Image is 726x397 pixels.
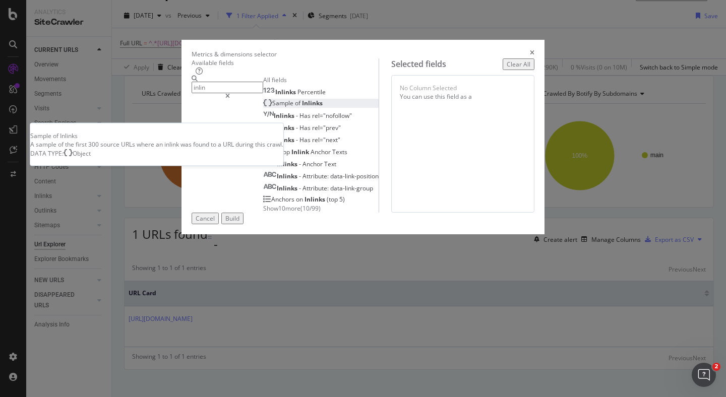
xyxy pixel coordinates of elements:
[272,99,295,107] span: Sample
[299,184,302,192] span: -
[192,50,277,58] div: Metrics & dimensions selector
[302,160,324,168] span: Anchor
[192,82,263,93] input: Search by field name
[277,172,299,180] span: Inlinks
[30,149,64,158] span: DATA TYPE:
[339,195,345,204] span: 5)
[302,99,323,107] span: Inlinks
[263,76,379,84] div: All fields
[296,111,299,120] span: -
[299,172,302,180] span: -
[271,195,296,204] span: Anchors
[299,123,312,132] span: Has
[274,111,296,120] span: Inlinks
[291,148,311,156] span: Inlink
[312,136,340,144] span: rel="next"
[263,204,300,213] span: Show 10 more
[73,149,91,158] span: Object
[299,160,302,168] span: -
[332,148,347,156] span: Texts
[30,140,283,149] div: A sample of the first 300 source URLs where an inlink was found to a URL during this crawl.
[295,99,302,107] span: of
[327,195,339,204] span: (top
[302,172,330,180] span: Attribute:
[330,184,373,192] span: data-link-group
[296,136,299,144] span: -
[192,213,219,224] button: Cancel
[277,184,299,192] span: Inlinks
[400,92,526,101] div: You can use this field as a
[181,40,544,234] div: modal
[530,50,534,58] div: times
[312,111,352,120] span: rel="nofollow"
[300,204,321,213] span: ( 10 / 99 )
[507,60,530,69] div: Clear All
[196,214,215,223] div: Cancel
[299,111,312,120] span: Has
[274,123,296,132] span: Inlinks
[302,184,330,192] span: Attribute:
[30,131,283,140] div: Sample of Inlinks
[692,363,716,387] iframe: Intercom live chat
[400,84,457,92] div: No Column Selected
[225,214,239,223] div: Build
[311,148,332,156] span: Anchor
[296,195,305,204] span: on
[299,136,312,144] span: Has
[503,58,534,70] button: Clear All
[192,58,379,67] div: Available fields
[297,88,326,96] span: Percentile
[330,172,379,180] span: data-link-position
[279,148,291,156] span: Top
[324,160,336,168] span: Text
[312,123,341,132] span: rel="prev"
[274,136,296,144] span: Inlinks
[391,58,446,70] div: Selected fields
[221,213,244,224] button: Build
[305,195,327,204] span: Inlinks
[275,88,297,96] span: Inlinks
[277,160,299,168] span: Inlinks
[296,123,299,132] span: -
[712,363,720,371] span: 2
